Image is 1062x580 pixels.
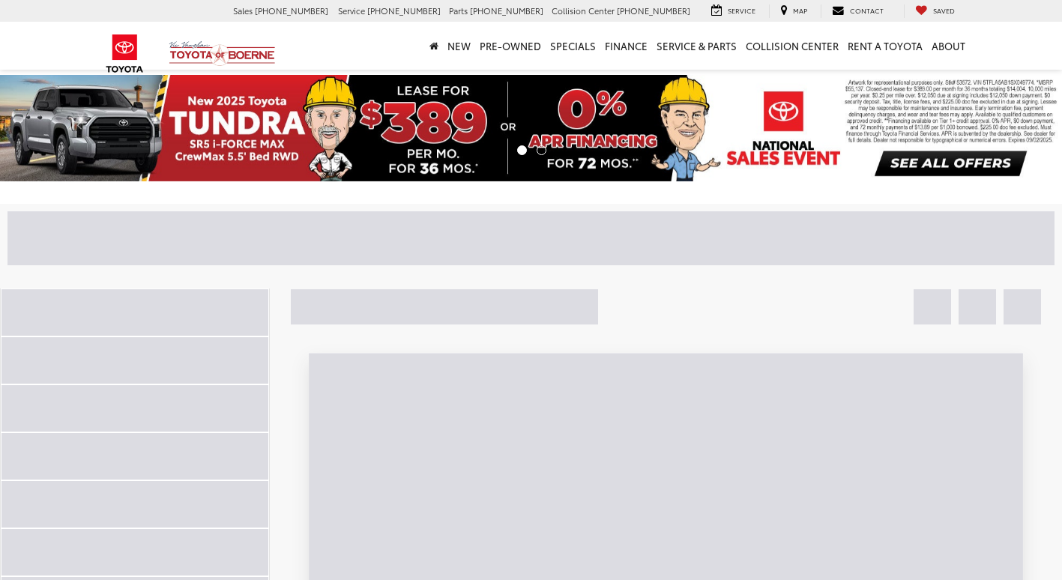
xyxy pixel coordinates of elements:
img: Vic Vaughan Toyota of Boerne [169,40,276,67]
a: Contact [821,4,895,18]
a: Map [769,4,818,18]
span: [PHONE_NUMBER] [617,4,690,16]
span: Service [338,4,365,16]
span: Sales [233,4,253,16]
span: [PHONE_NUMBER] [255,4,328,16]
img: Toyota [97,29,153,78]
a: About [927,22,970,70]
span: [PHONE_NUMBER] [470,4,543,16]
span: Parts [449,4,468,16]
span: [PHONE_NUMBER] [367,4,441,16]
a: My Saved Vehicles [904,4,966,18]
span: Contact [850,5,884,15]
a: Finance [600,22,652,70]
span: Service [728,5,755,15]
a: Service [700,4,767,18]
a: Rent a Toyota [843,22,927,70]
span: Collision Center [552,4,615,16]
a: New [443,22,475,70]
a: Service & Parts: Opens in a new tab [652,22,741,70]
a: Collision Center [741,22,843,70]
a: Specials [546,22,600,70]
a: Home [425,22,443,70]
a: Pre-Owned [475,22,546,70]
span: Saved [933,5,955,15]
span: Map [793,5,807,15]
